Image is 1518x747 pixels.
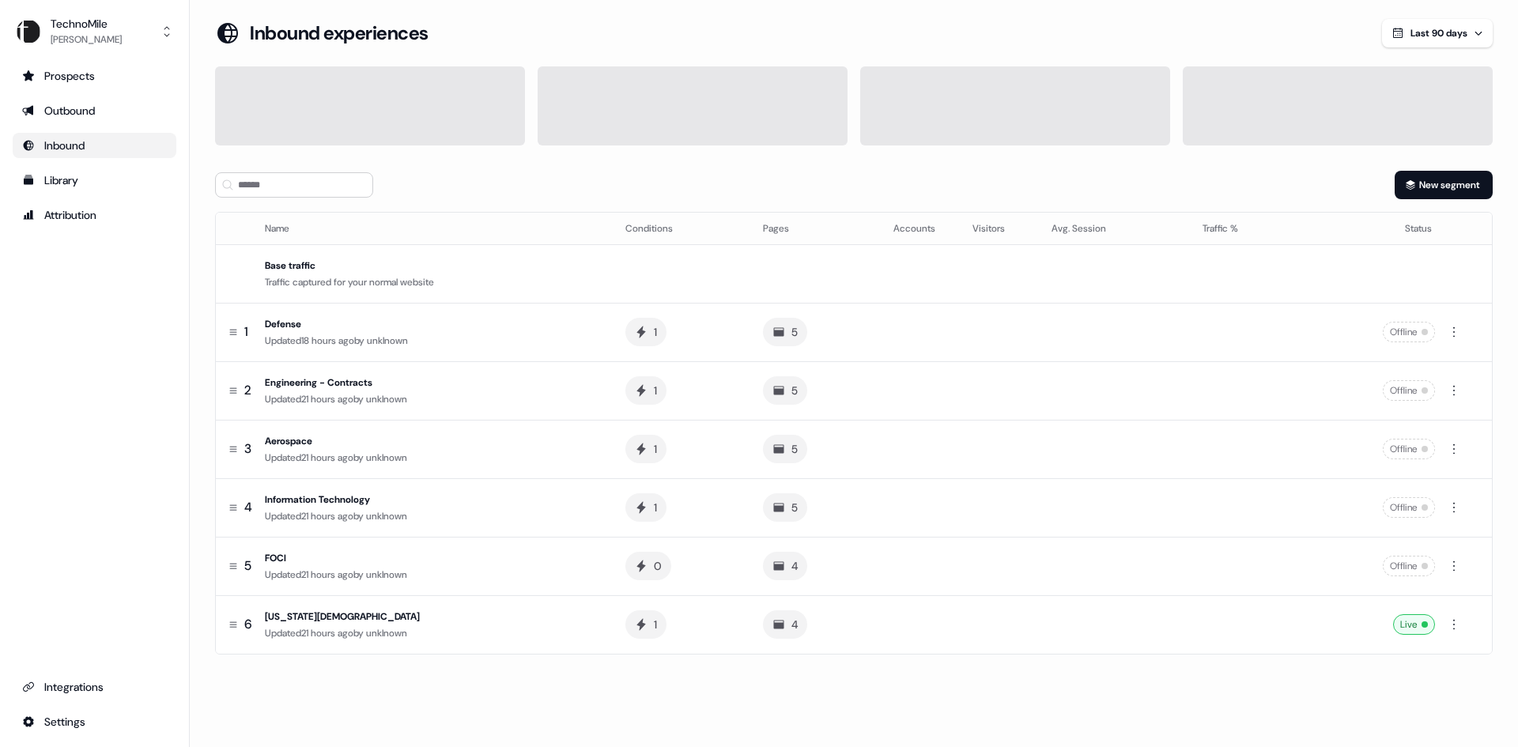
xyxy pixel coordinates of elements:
[265,625,600,641] div: Updated 21 hours ago by
[763,435,807,463] button: 5
[13,133,176,158] a: Go to Inbound
[366,627,407,639] span: unklnown
[791,617,798,632] div: 4
[1393,614,1435,635] div: Live
[654,383,657,398] div: 1
[244,499,252,516] span: 4
[259,213,613,244] th: Name
[1383,439,1435,459] div: Offline
[265,258,600,274] div: Base traffic
[22,138,167,153] div: Inbound
[265,450,600,466] div: Updated 21 hours ago by
[22,207,167,223] div: Attribution
[750,213,882,244] th: Pages
[22,68,167,84] div: Prospects
[13,13,176,51] button: TechnoMile[PERSON_NAME]
[654,558,662,574] div: 0
[244,557,251,575] span: 5
[265,375,600,390] div: Engineering - Contracts
[22,172,167,188] div: Library
[613,213,750,244] th: Conditions
[960,213,1039,244] th: Visitors
[244,323,248,341] span: 1
[763,552,807,580] button: 4
[1410,27,1467,40] span: Last 90 days
[265,391,600,407] div: Updated 21 hours ago by
[366,510,407,523] span: unklnown
[366,393,407,406] span: unklnown
[1317,221,1432,236] div: Status
[763,318,807,346] button: 5
[265,609,600,624] div: [US_STATE][DEMOGRAPHIC_DATA]
[13,168,176,193] a: Go to templates
[625,610,666,639] button: 1
[791,558,798,574] div: 4
[51,32,122,47] div: [PERSON_NAME]
[22,103,167,119] div: Outbound
[654,441,657,457] div: 1
[22,679,167,695] div: Integrations
[654,617,657,632] div: 1
[22,714,167,730] div: Settings
[13,63,176,89] a: Go to prospects
[265,567,600,583] div: Updated 21 hours ago by
[791,383,798,398] div: 5
[13,674,176,700] a: Go to integrations
[654,324,657,340] div: 1
[881,213,960,244] th: Accounts
[791,324,798,340] div: 5
[244,616,251,633] span: 6
[1039,213,1189,244] th: Avg. Session
[625,435,666,463] button: 1
[265,333,600,349] div: Updated 18 hours ago by
[763,376,807,405] button: 5
[244,440,251,458] span: 3
[13,709,176,734] a: Go to integrations
[763,610,807,639] button: 4
[265,316,600,332] div: Defense
[244,382,251,399] span: 2
[13,202,176,228] a: Go to attribution
[265,492,600,507] div: Information Technology
[265,433,600,449] div: Aerospace
[1382,19,1493,47] button: Last 90 days
[366,451,407,464] span: unklnown
[1383,497,1435,518] div: Offline
[367,334,408,347] span: unklnown
[265,274,600,290] div: Traffic captured for your normal website
[763,493,807,522] button: 5
[791,441,798,457] div: 5
[1383,380,1435,401] div: Offline
[265,550,600,566] div: FOCI
[250,21,429,45] h3: Inbound experiences
[1395,171,1493,199] button: New segment
[625,318,666,346] button: 1
[265,508,600,524] div: Updated 21 hours ago by
[654,500,657,515] div: 1
[1383,322,1435,342] div: Offline
[625,376,666,405] button: 1
[51,16,122,32] div: TechnoMile
[366,568,407,581] span: unklnown
[625,493,666,522] button: 1
[1383,556,1435,576] div: Offline
[791,500,798,515] div: 5
[1190,213,1305,244] th: Traffic %
[13,98,176,123] a: Go to outbound experience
